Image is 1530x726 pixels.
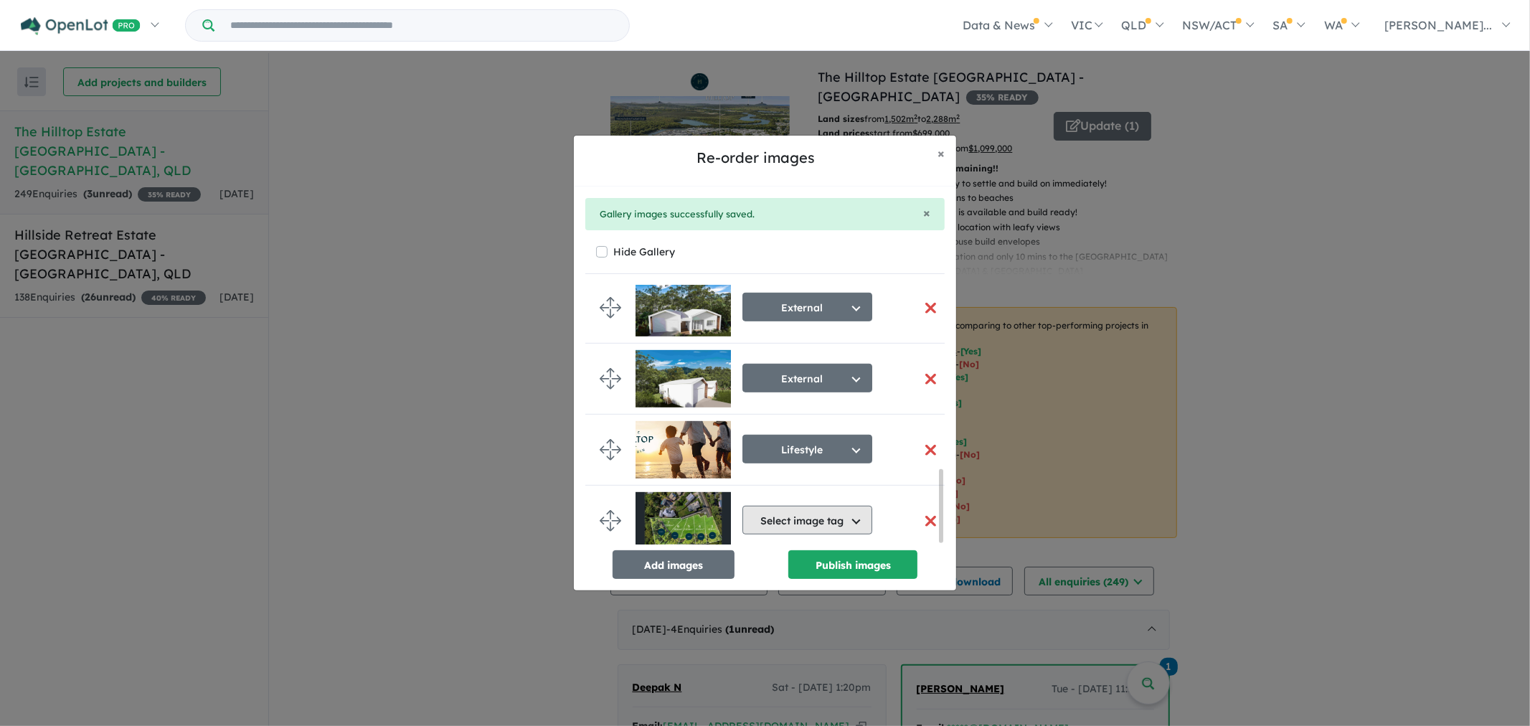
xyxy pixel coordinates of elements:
[1384,18,1492,32] span: [PERSON_NAME]...
[636,279,731,336] img: The%20Hilltop%20Estate%20-%20Kuluin___1684114094.jpg
[742,293,872,321] button: External
[636,492,731,550] img: The%20Hilltop%20Estate%20Sunshine%20Coast%20-%20Kuluin___1759100139.jpg
[636,350,731,407] img: The%20Hilltop%20Estate%20-%20Kuluin___1684114035.jpg
[600,207,930,222] div: Gallery images successfully saved.
[636,421,731,478] img: The%20Hilltop%20Estate%20-%20Kuluin___1684115549.jpg
[217,10,626,41] input: Try estate name, suburb, builder or developer
[600,368,621,390] img: drag.svg
[613,550,735,579] button: Add images
[21,17,141,35] img: Openlot PRO Logo White
[613,242,675,262] label: Hide Gallery
[600,439,621,461] img: drag.svg
[742,364,872,392] button: External
[923,207,930,220] button: Close
[938,145,945,161] span: ×
[600,297,621,319] img: drag.svg
[600,510,621,532] img: drag.svg
[788,550,917,579] button: Publish images
[742,435,872,463] button: Lifestyle
[923,204,930,221] span: ×
[742,506,872,534] button: Select image tag
[585,147,926,169] h5: Re-order images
